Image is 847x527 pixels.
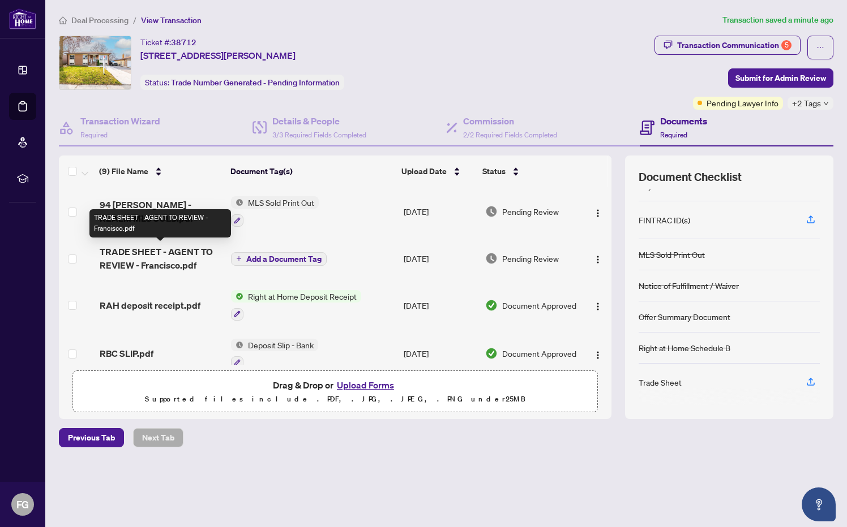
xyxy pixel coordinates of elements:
button: Logo [589,249,607,267]
button: Upload Forms [333,378,397,392]
img: Logo [593,351,602,360]
span: Deal Processing [71,15,129,25]
span: 3/3 Required Fields Completed [272,131,366,139]
span: plus [236,256,242,261]
button: Add a Document Tag [231,252,327,266]
img: IMG-W12087862_1.jpg [59,36,131,89]
span: FG [16,496,29,512]
h4: Commission [463,114,557,128]
span: 38712 [171,37,196,47]
span: Pending Review [502,205,559,218]
span: (9) File Name [99,165,148,178]
div: Ticket #: [140,36,196,49]
button: Status IconDeposit Slip - Bank [231,339,318,369]
button: Logo [589,296,607,314]
span: Document Approved [502,347,576,360]
span: TRADE SHEET - AGENT TO REVIEW - Francisco.pdf [100,245,223,272]
img: Document Status [485,299,498,312]
button: Add a Document Tag [231,251,327,266]
button: Transaction Communication5 [654,36,801,55]
span: Deposit Slip - Bank [243,339,318,351]
td: [DATE] [399,330,481,378]
span: Drag & Drop orUpload FormsSupported files include .PDF, .JPG, .JPEG, .PNG under25MB [73,371,597,413]
th: Status [478,155,579,187]
button: Previous Tab [59,428,124,447]
td: [DATE] [399,236,481,281]
th: Upload Date [397,155,478,187]
span: Submit for Admin Review [735,69,826,87]
div: Trade Sheet [639,376,682,388]
button: Status IconMLS Sold Print Out [231,196,319,227]
span: Required [660,131,687,139]
p: Supported files include .PDF, .JPG, .JPEG, .PNG under 25 MB [80,392,591,406]
span: Trade Number Generated - Pending Information [171,77,340,88]
button: Logo [589,202,607,221]
button: Logo [589,344,607,362]
span: +2 Tags [792,97,821,110]
td: [DATE] [399,281,481,330]
div: Status: [140,75,344,90]
span: Right at Home Deposit Receipt [243,290,361,303]
span: 94 [PERSON_NAME] - REALM MLS SOLD.pdf [100,198,223,225]
div: Offer Summary Document [639,310,730,323]
span: MLS Sold Print Out [243,196,319,209]
div: 5 [781,40,792,50]
div: Notice of Fulfillment / Waiver [639,279,739,292]
div: Transaction Communication [677,36,792,54]
img: Logo [593,255,602,264]
th: Document Tag(s) [226,155,397,187]
span: Required [80,131,108,139]
span: 2/2 Required Fields Completed [463,131,557,139]
span: down [823,101,829,106]
img: Logo [593,302,602,311]
span: Upload Date [401,165,447,178]
div: Right at Home Schedule B [639,342,730,354]
img: Logo [593,209,602,218]
td: [DATE] [399,187,481,236]
button: Status IconRight at Home Deposit Receipt [231,290,361,321]
span: Document Checklist [639,169,742,185]
span: Previous Tab [68,429,115,447]
img: Document Status [485,252,498,265]
span: Drag & Drop or [273,378,397,392]
img: Document Status [485,205,498,218]
li: / [133,14,136,27]
div: FINTRAC ID(s) [639,214,690,226]
span: Pending Lawyer Info [707,97,778,109]
span: View Transaction [141,15,202,25]
img: logo [9,8,36,29]
img: Document Status [485,347,498,360]
article: Transaction saved a minute ago [722,14,833,27]
img: Status Icon [231,196,243,209]
span: Document Approved [502,299,576,312]
span: RAH deposit receipt.pdf [100,299,200,312]
h4: Details & People [272,114,366,128]
h4: Documents [660,114,707,128]
button: Next Tab [133,428,183,447]
img: Status Icon [231,290,243,303]
button: Open asap [802,487,836,521]
h4: Transaction Wizard [80,114,160,128]
button: Submit for Admin Review [728,68,833,88]
img: Status Icon [231,339,243,351]
th: (9) File Name [95,155,226,187]
span: Add a Document Tag [246,255,322,263]
span: home [59,16,67,24]
span: RBC SLIP.pdf [100,347,153,360]
div: MLS Sold Print Out [639,248,705,261]
span: ellipsis [816,44,824,51]
span: Status [482,165,506,178]
span: [STREET_ADDRESS][PERSON_NAME] [140,49,296,62]
span: Pending Review [502,252,559,265]
div: TRADE SHEET - AGENT TO REVIEW - Francisco.pdf [89,209,231,237]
